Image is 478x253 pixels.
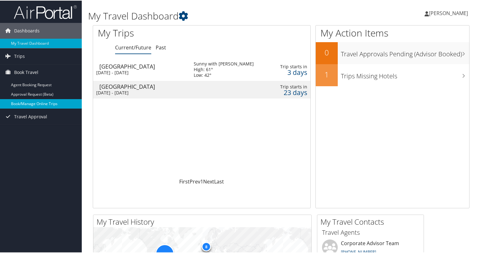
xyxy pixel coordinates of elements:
div: Trip starts in [276,83,307,89]
div: 3 days [276,69,307,75]
h1: My Action Items [316,26,469,39]
h1: My Travel Dashboard [88,9,346,22]
div: Sunny with [PERSON_NAME] [194,60,254,66]
h3: Trips Missing Hotels [341,68,469,80]
h2: 1 [316,69,338,79]
div: [DATE] - [DATE] [96,69,184,75]
h2: My Travel Contacts [320,216,424,227]
a: First [179,177,190,184]
span: Travel Approval [14,108,47,124]
span: Dashboards [14,22,40,38]
div: [DATE] - [DATE] [96,89,184,95]
div: Low: 42° [194,72,254,77]
div: Trip starts in [276,63,307,69]
h1: My Trips [98,26,215,39]
img: airportal-logo.png [14,4,77,19]
a: 1 [200,177,203,184]
h2: 0 [316,47,338,57]
a: [PERSON_NAME] [425,3,474,22]
a: 0Travel Approvals Pending (Advisor Booked) [316,42,469,64]
h2: My Travel History [97,216,311,227]
div: 8 [202,241,211,250]
h3: Travel Approvals Pending (Advisor Booked) [341,46,469,58]
a: Current/Future [115,43,151,50]
span: Book Travel [14,64,38,80]
span: [PERSON_NAME] [429,9,468,16]
a: Next [203,177,214,184]
a: Past [156,43,166,50]
div: 23 days [276,89,307,95]
a: Last [214,177,224,184]
div: High: 61° [194,66,254,72]
h3: Travel Agents [322,228,419,236]
div: [GEOGRAPHIC_DATA] [99,83,187,89]
div: [GEOGRAPHIC_DATA] [99,63,187,69]
a: Prev [190,177,200,184]
a: 1Trips Missing Hotels [316,64,469,86]
span: Trips [14,48,25,64]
